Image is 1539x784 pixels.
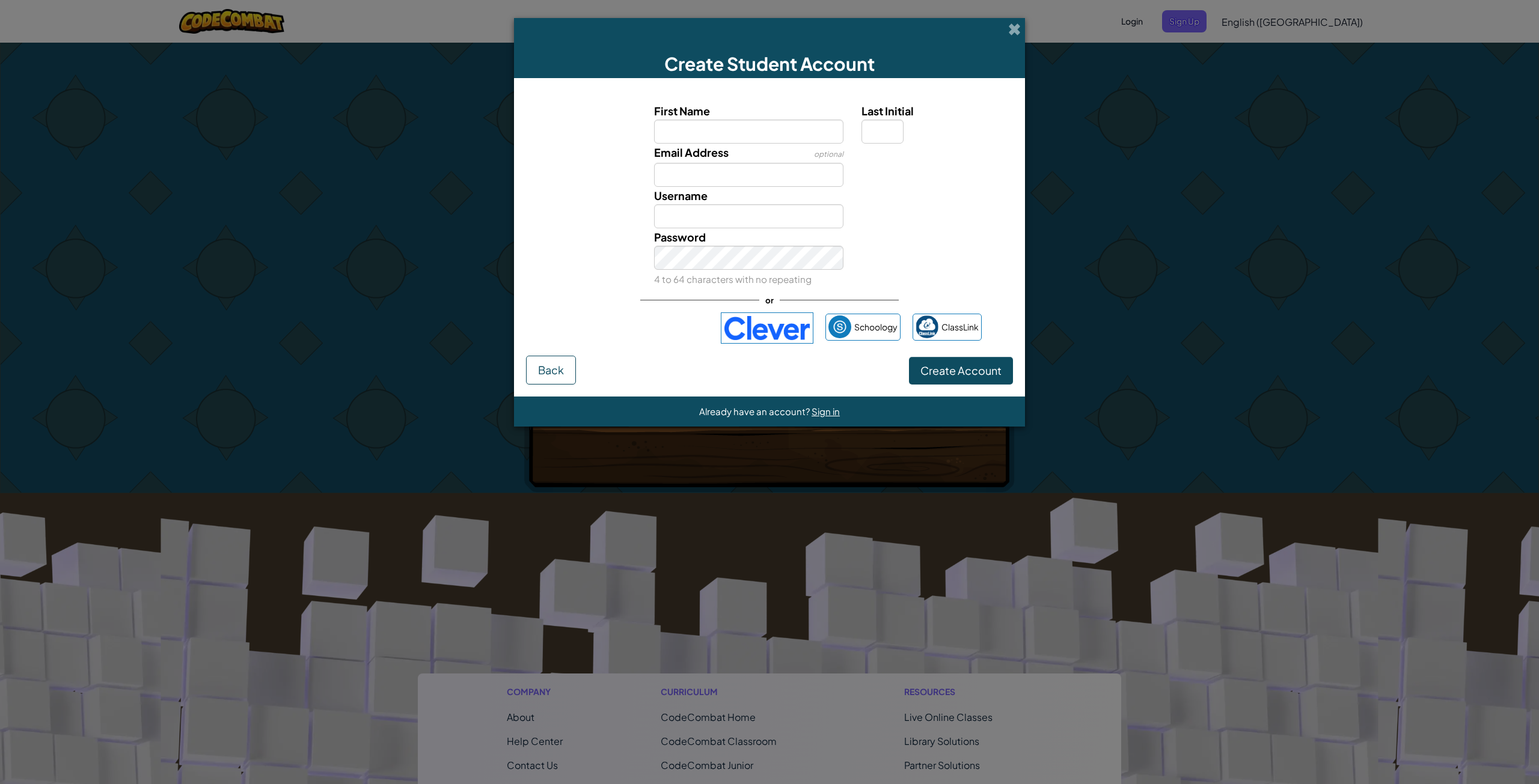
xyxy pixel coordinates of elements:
[941,318,979,336] span: ClassLink
[654,273,812,285] small: 4 to 64 characters with no repeating
[654,145,729,159] span: Email Address
[920,363,1002,377] span: Create Account
[551,315,715,341] iframe: Sign in with Google Button
[909,357,1013,384] button: Create Account
[828,315,851,338] img: schoology.png
[699,406,812,417] span: Already have an account?
[664,52,875,75] span: Create Student Account
[538,363,564,377] span: Back
[861,104,914,118] span: Last Initial
[654,104,710,118] span: First Name
[759,291,780,309] span: or
[814,150,843,159] span: optional
[812,406,840,417] a: Sign in
[654,230,706,244] span: Password
[854,318,898,336] span: Schoology
[526,356,576,384] button: Back
[654,189,708,202] span: Username
[916,315,938,338] img: classlink-logo-small.png
[721,312,813,344] img: clever-logo-blue.png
